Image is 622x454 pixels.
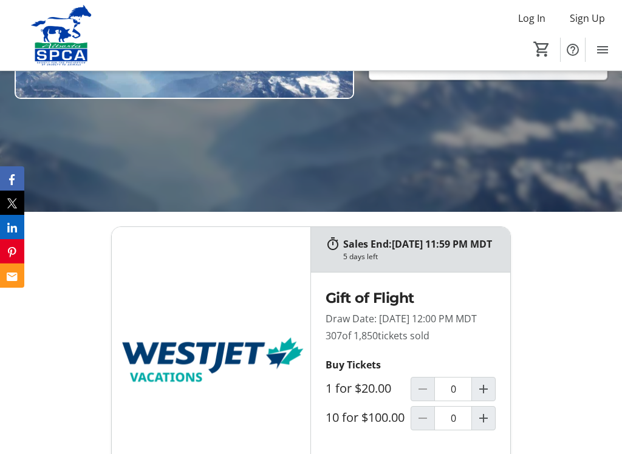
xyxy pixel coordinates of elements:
span: Sign Up [570,11,605,25]
p: 307 tickets sold [326,328,496,343]
label: 10 for $100.00 [326,410,405,425]
button: Help [561,38,585,62]
button: Log In [508,8,555,28]
button: Increment by one [472,378,495,401]
span: Sales End: [343,237,392,251]
button: Menu [590,38,615,62]
label: 1 for $20.00 [326,381,391,396]
strong: Buy Tickets [326,358,381,371]
img: Alberta SPCA's Logo [7,5,115,66]
span: of 1,850 [342,329,378,342]
h2: Gift of Flight [326,287,496,308]
span: [DATE] 11:59 PM MDT [392,237,492,251]
span: Log In [518,11,545,25]
button: Sign Up [560,8,615,28]
button: Cart [531,38,553,60]
div: 5 days left [343,251,378,262]
button: Increment by one [472,407,495,430]
p: Draw Date: [DATE] 12:00 PM MDT [326,311,496,326]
